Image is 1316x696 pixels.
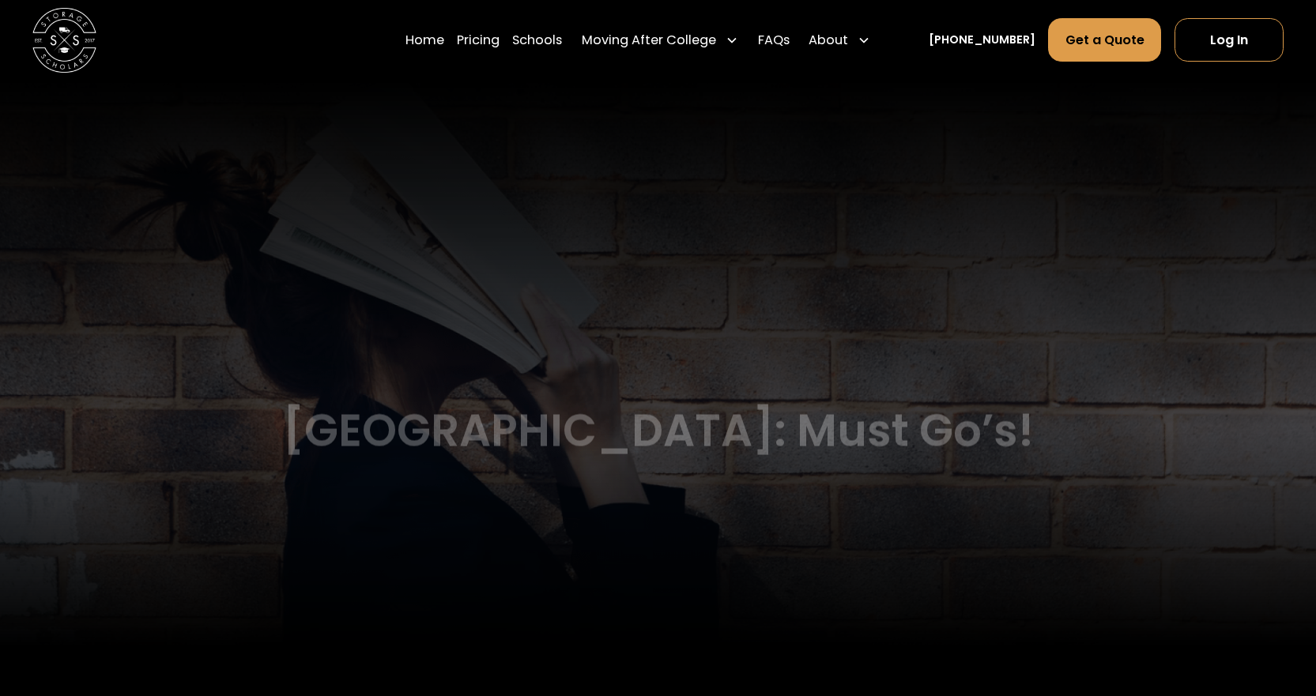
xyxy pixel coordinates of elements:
a: Schools [512,17,562,62]
h1: [GEOGRAPHIC_DATA]: Must Go’s! [282,407,1034,456]
a: Home [405,17,444,62]
a: FAQs [758,17,790,62]
div: About [802,17,877,62]
a: Log In [1175,18,1284,62]
a: [PHONE_NUMBER] [929,32,1035,48]
div: Moving After College [582,31,716,50]
div: Moving After College [575,17,745,62]
div: About [809,31,848,50]
a: Get a Quote [1048,18,1161,62]
a: Pricing [457,17,500,62]
a: home [32,8,97,73]
img: Storage Scholars main logo [32,8,97,73]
